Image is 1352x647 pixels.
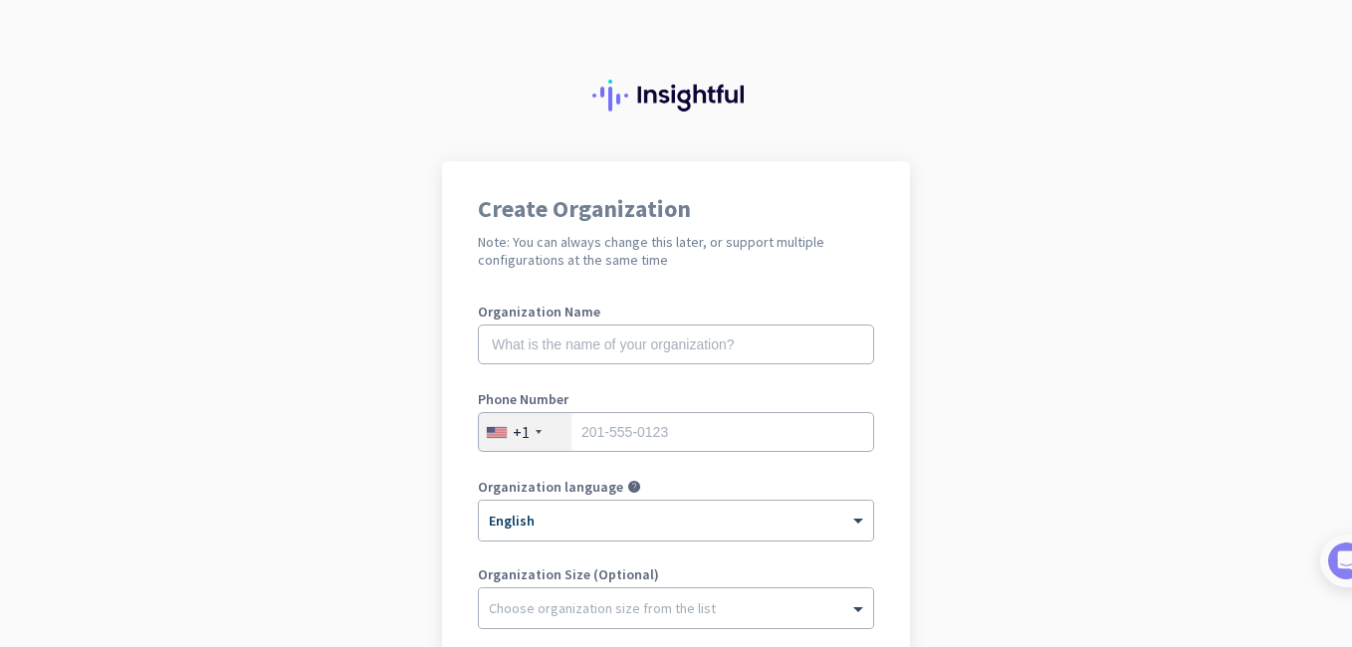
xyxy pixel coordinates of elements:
[478,233,874,269] h2: Note: You can always change this later, or support multiple configurations at the same time
[478,197,874,221] h1: Create Organization
[478,480,623,494] label: Organization language
[513,422,530,442] div: +1
[478,305,874,319] label: Organization Name
[478,567,874,581] label: Organization Size (Optional)
[592,80,760,111] img: Insightful
[478,324,874,364] input: What is the name of your organization?
[478,392,874,406] label: Phone Number
[627,480,641,494] i: help
[478,412,874,452] input: 201-555-0123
